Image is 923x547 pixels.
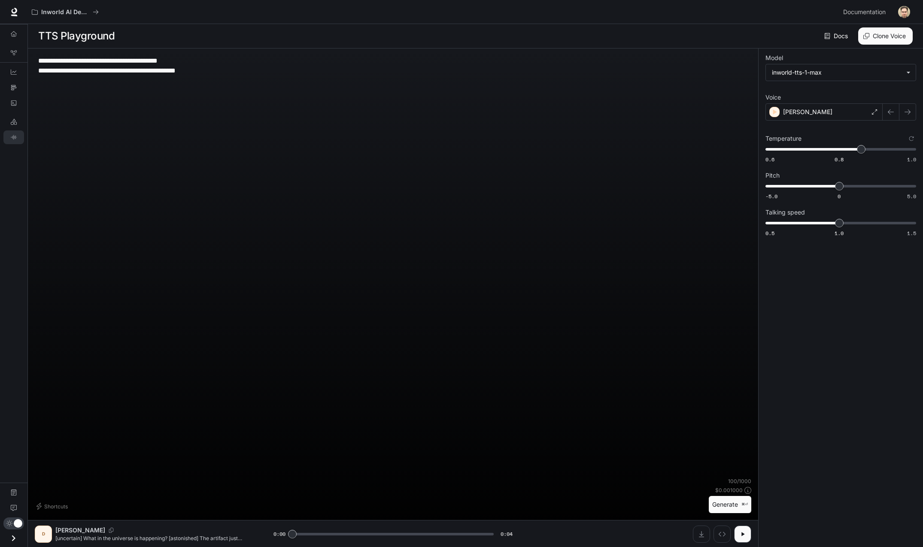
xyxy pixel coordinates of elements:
button: User avatar [896,3,913,21]
a: Feedback [3,501,24,515]
button: Open drawer [4,529,23,547]
p: Model [765,55,783,61]
span: Dark mode toggle [14,518,22,528]
button: All workspaces [28,3,103,21]
a: Docs [823,27,851,45]
span: 0.5 [765,230,774,237]
p: Talking speed [765,209,805,215]
a: TTS Playground [3,130,24,144]
div: D [36,527,50,541]
p: $ 0.001000 [715,487,743,494]
p: [PERSON_NAME] [783,108,832,116]
span: Documentation [843,7,886,18]
span: 5.0 [907,193,916,200]
button: Copy Voice ID [105,528,117,533]
h1: TTS Playground [38,27,115,45]
a: Logs [3,96,24,110]
span: 0:04 [501,530,513,538]
span: 0:00 [273,530,285,538]
p: Pitch [765,172,780,178]
span: 0.8 [835,156,844,163]
p: Inworld AI Demos [41,9,89,16]
a: Graph Registry [3,46,24,60]
button: Reset to default [907,134,916,143]
span: 1.5 [907,230,916,237]
div: inworld-tts-1-max [766,64,916,81]
span: 0 [838,193,841,200]
p: [PERSON_NAME] [55,526,105,535]
p: ⌘⏎ [741,502,748,507]
a: Documentation [840,3,892,21]
button: Shortcuts [35,499,71,513]
button: Clone Voice [858,27,913,45]
span: -5.0 [765,193,777,200]
span: 0.6 [765,156,774,163]
a: Overview [3,27,24,41]
button: Inspect [714,526,731,543]
button: Download audio [693,526,710,543]
div: inworld-tts-1-max [772,68,902,77]
p: [uncertain] What in the universe is happening? [astonished] The artifact just appeared in my hands. [55,535,253,542]
a: Traces [3,81,24,94]
p: Temperature [765,136,802,142]
button: Generate⌘⏎ [709,496,751,514]
span: 1.0 [835,230,844,237]
span: 1.0 [907,156,916,163]
a: LLM Playground [3,115,24,129]
p: Voice [765,94,781,100]
img: User avatar [898,6,910,18]
p: 100 / 1000 [728,477,751,485]
a: Dashboards [3,65,24,79]
a: Documentation [3,486,24,499]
